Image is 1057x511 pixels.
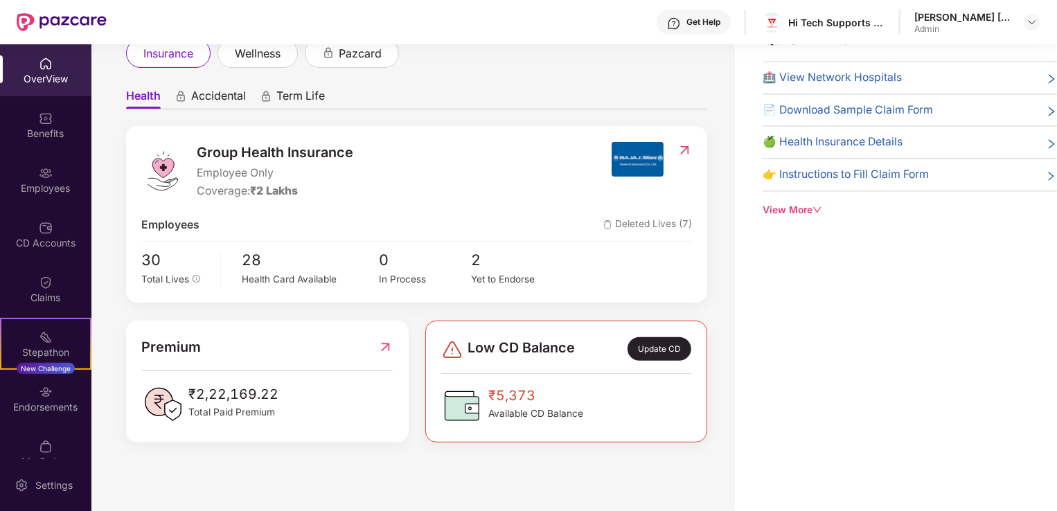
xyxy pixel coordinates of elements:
[612,142,664,177] img: insurerIcon
[251,184,299,197] span: ₹2 Lakhs
[1046,105,1057,119] span: right
[763,134,903,151] span: 🍏 Health Insurance Details
[15,478,28,492] img: svg+xml;base64,PHN2ZyBpZD0iU2V0dGluZy0yMHgyMCIgeG1sbnM9Imh0dHA6Ly93d3cudzMub3JnLzIwMDAvc3ZnIiB3aW...
[242,272,380,287] div: Health Card Available
[175,90,187,102] div: animation
[1046,72,1057,87] span: right
[197,165,354,182] span: Employee Only
[379,249,470,272] span: 0
[667,17,681,30] img: svg+xml;base64,PHN2ZyBpZD0iSGVscC0zMngzMiIgeG1sbnM9Imh0dHA6Ly93d3cudzMub3JnLzIwMDAvc3ZnIiB3aWR0aD...
[39,440,53,454] img: svg+xml;base64,PHN2ZyBpZD0iTXlfT3JkZXJzIiBkYXRhLW5hbWU9Ik15IE9yZGVycyIgeG1sbnM9Imh0dHA6Ly93d3cudz...
[914,24,1011,35] div: Admin
[191,89,246,109] span: Accidental
[471,272,562,287] div: Yet to Endorse
[471,249,562,272] span: 2
[142,384,184,425] img: PaidPremiumIcon
[1,346,90,359] div: Stepathon
[39,385,53,399] img: svg+xml;base64,PHN2ZyBpZD0iRW5kb3JzZW1lbnRzIiB4bWxucz0iaHR0cDovL3d3dy53My5vcmcvMjAwMC9zdmciIHdpZH...
[126,89,161,109] span: Health
[488,406,583,422] span: Available CD Balance
[260,90,272,102] div: animation
[914,10,1011,24] div: [PERSON_NAME] [PERSON_NAME]
[763,69,902,87] span: 🏥 View Network Hospitals
[142,337,202,358] span: Premium
[142,217,200,234] span: Employees
[189,405,279,420] span: Total Paid Premium
[189,384,279,405] span: ₹2,22,169.22
[39,221,53,235] img: svg+xml;base64,PHN2ZyBpZD0iQ0RfQWNjb3VudHMiIGRhdGEtbmFtZT0iQ0QgQWNjb3VudHMiIHhtbG5zPSJodHRwOi8vd3...
[677,143,692,157] img: RedirectIcon
[142,249,211,272] span: 30
[763,203,1057,218] div: View More
[39,166,53,180] img: svg+xml;base64,PHN2ZyBpZD0iRW1wbG95ZWVzIiB4bWxucz0iaHR0cDovL3d3dy53My5vcmcvMjAwMC9zdmciIHdpZHRoPS...
[39,57,53,71] img: svg+xml;base64,PHN2ZyBpZD0iSG9tZSIgeG1sbnM9Imh0dHA6Ly93d3cudzMub3JnLzIwMDAvc3ZnIiB3aWR0aD0iMjAiIG...
[812,205,822,215] span: down
[603,217,692,234] span: Deleted Lives (7)
[242,249,380,272] span: 28
[39,276,53,289] img: svg+xml;base64,PHN2ZyBpZD0iQ2xhaW0iIHhtbG5zPSJodHRwOi8vd3d3LnczLm9yZy8yMDAwL3N2ZyIgd2lkdGg9IjIwIi...
[441,385,483,427] img: CDBalanceIcon
[1046,169,1057,183] span: right
[322,46,335,59] div: animation
[763,102,933,119] span: 📄 Download Sample Claim Form
[197,142,354,163] span: Group Health Insurance
[628,337,691,361] div: Update CD
[235,45,281,62] span: wellness
[379,272,470,287] div: In Process
[17,363,75,374] div: New Challenge
[488,385,583,406] span: ₹5,373
[762,16,782,30] img: logo.png
[142,274,190,285] span: Total Lives
[339,45,382,62] span: pazcard
[441,339,463,361] img: svg+xml;base64,PHN2ZyBpZD0iRGFuZ2VyLTMyeDMyIiB4bWxucz0iaHR0cDovL3d3dy53My5vcmcvMjAwMC9zdmciIHdpZH...
[276,89,325,109] span: Term Life
[763,166,929,183] span: 👉 Instructions to Fill Claim Form
[788,16,885,29] div: Hi Tech Supports And Hangers Private Limited
[143,45,193,62] span: insurance
[193,275,201,283] span: info-circle
[603,220,612,229] img: deleteIcon
[39,111,53,125] img: svg+xml;base64,PHN2ZyBpZD0iQmVuZWZpdHMiIHhtbG5zPSJodHRwOi8vd3d3LnczLm9yZy8yMDAwL3N2ZyIgd2lkdGg9Ij...
[39,330,53,344] img: svg+xml;base64,PHN2ZyB4bWxucz0iaHR0cDovL3d3dy53My5vcmcvMjAwMC9zdmciIHdpZHRoPSIyMSIgaGVpZ2h0PSIyMC...
[468,337,575,361] span: Low CD Balance
[31,478,77,492] div: Settings
[142,150,184,192] img: logo
[17,13,107,31] img: New Pazcare Logo
[197,183,354,200] div: Coverage:
[378,337,393,358] img: RedirectIcon
[686,17,720,28] div: Get Help
[1027,17,1038,28] img: svg+xml;base64,PHN2ZyBpZD0iRHJvcGRvd24tMzJ4MzIiIHhtbG5zPSJodHRwOi8vd3d3LnczLm9yZy8yMDAwL3N2ZyIgd2...
[1046,136,1057,151] span: right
